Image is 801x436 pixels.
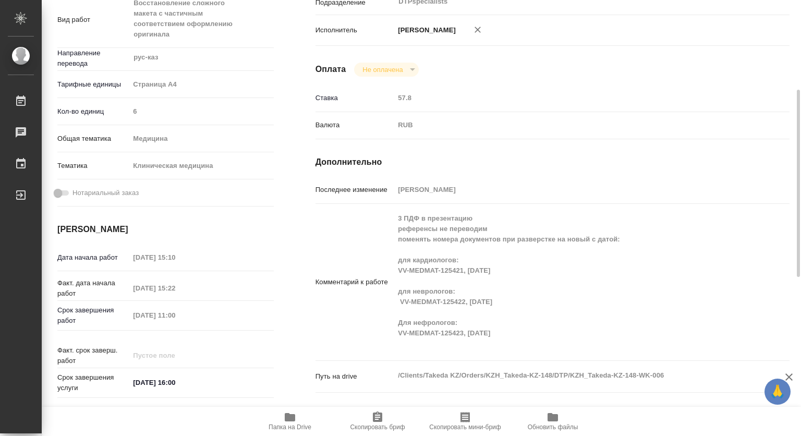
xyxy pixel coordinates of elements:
[72,188,139,198] span: Нотариальный заказ
[129,281,221,296] input: Пустое поле
[129,308,221,323] input: Пустое поле
[429,423,501,431] span: Скопировать мини-бриф
[57,223,274,236] h4: [PERSON_NAME]
[246,407,334,436] button: Папка на Drive
[764,379,791,405] button: 🙏
[129,375,221,390] input: ✎ Введи что-нибудь
[315,120,395,130] p: Валюта
[394,25,456,35] p: [PERSON_NAME]
[57,305,129,326] p: Срок завершения работ
[315,185,395,195] p: Последнее изменение
[528,423,578,431] span: Обновить файлы
[359,65,406,74] button: Не оплачена
[57,161,129,171] p: Тематика
[334,407,421,436] button: Скопировать бриф
[315,371,395,382] p: Путь на drive
[269,423,311,431] span: Папка на Drive
[129,157,273,175] div: Клиническая медицина
[57,79,129,90] p: Тарифные единицы
[129,76,273,93] div: Страница А4
[315,277,395,287] p: Комментарий к работе
[394,116,750,134] div: RUB
[315,93,395,103] p: Ставка
[57,15,129,25] p: Вид работ
[315,156,790,168] h4: Дополнительно
[129,250,221,265] input: Пустое поле
[57,134,129,144] p: Общая тематика
[769,381,786,403] span: 🙏
[394,210,750,353] textarea: 3 ПДФ в презентацию референсы не переводим поменять номера документов при разверстке на новый с д...
[466,18,489,41] button: Удалить исполнителя
[354,63,418,77] div: Не оплачена
[421,407,509,436] button: Скопировать мини-бриф
[394,182,750,197] input: Пустое поле
[350,423,405,431] span: Скопировать бриф
[315,63,346,76] h4: Оплата
[315,25,395,35] p: Исполнитель
[57,372,129,393] p: Срок завершения услуги
[57,278,129,299] p: Факт. дата начала работ
[57,252,129,263] p: Дата начала работ
[394,367,750,384] textarea: /Clients/Takeda KZ/Orders/KZH_Takeda-KZ-148/DTP/KZH_Takeda-KZ-148-WK-006
[129,130,273,148] div: Медицина
[129,348,221,363] input: Пустое поле
[509,407,597,436] button: Обновить файлы
[57,106,129,117] p: Кол-во единиц
[57,345,129,366] p: Факт. срок заверш. работ
[129,104,273,119] input: Пустое поле
[57,48,129,69] p: Направление перевода
[394,90,750,105] input: Пустое поле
